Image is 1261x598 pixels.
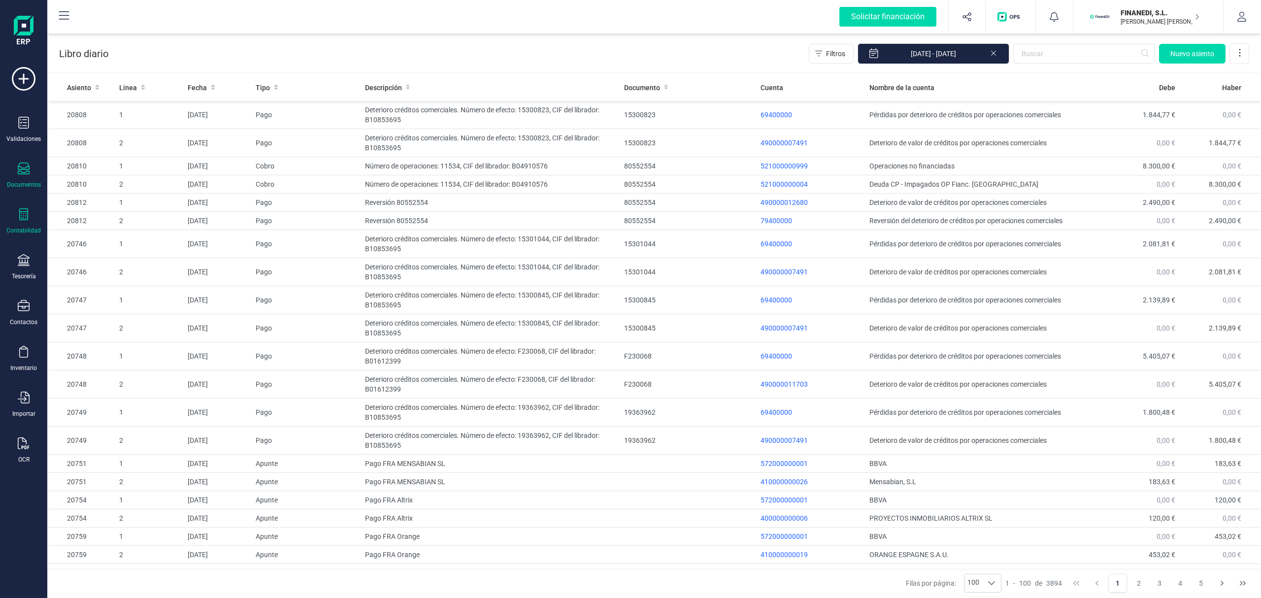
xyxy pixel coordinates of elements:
div: 15301044 [624,239,753,249]
p: 69400000 [761,239,862,249]
div: 15300823 [624,138,753,148]
td: 20808 [47,129,115,157]
td: Apunte [252,564,361,582]
td: 2 [115,212,183,230]
div: Contabilidad [6,227,41,234]
td: 20746 [47,230,115,258]
span: Tipo [256,83,270,93]
span: 0,00 € [1223,162,1241,170]
span: 0,00 € [1157,380,1175,388]
div: 19363962 [624,407,753,417]
td: 2 [115,175,183,194]
div: Validaciones [6,135,41,143]
span: 2.139,89 € [1209,324,1241,332]
td: 20754 [47,491,115,509]
td: Deterioro créditos comerciales. Número de efecto: 15301044, CIF del librador: B10853695 [361,230,620,258]
td: [DATE] [184,491,252,509]
td: [DATE] [184,175,252,194]
p: 410000000026 [761,477,862,487]
span: 0,00 € [1157,139,1175,147]
td: Cobro [252,157,361,175]
span: 0,00 € [1157,324,1175,332]
td: [DATE] [184,399,252,427]
p: 69400000 [761,407,862,417]
p: 69400000 [761,295,862,305]
td: [DATE] [184,286,252,314]
td: 20810 [47,175,115,194]
div: OCR [18,456,30,464]
td: [DATE] [184,230,252,258]
span: 183,63 € [1149,478,1175,486]
td: 20772 [47,564,115,582]
td: Pérdidas por deterioro de créditos por operaciones comerciales [865,230,1097,258]
td: Pago [252,194,361,212]
td: Pago [252,314,361,342]
td: [DATE] [184,564,252,582]
td: Pérdidas por deterioro de créditos por operaciones comerciales [865,342,1097,370]
button: Last Page [1233,574,1252,593]
span: 453,02 € [1149,551,1175,559]
span: Cuenta [761,83,783,93]
td: 20747 [47,286,115,314]
span: 0,00 € [1157,460,1175,467]
td: 20810 [47,157,115,175]
td: [DATE] [184,473,252,491]
span: Linea [119,83,137,93]
span: 0,00 € [1223,296,1241,304]
p: 490000007491 [761,138,862,148]
td: ORANGE ESPAGNE S.A.U. [865,546,1097,564]
td: BBVA [865,528,1097,546]
div: Documentos [7,181,41,189]
td: Deterioro créditos comerciales. Número de efecto: F230068, CIF del librador: B01612399 [361,370,620,399]
div: F230068 [624,351,753,361]
td: Apunte [252,546,361,564]
td: Deterioro de valor de créditos por operaciones comerciales [865,370,1097,399]
button: Next Page [1213,574,1231,593]
td: [DATE] [184,212,252,230]
td: [DATE] [184,546,252,564]
span: 8.300,00 € [1209,180,1241,188]
p: 79400000 [761,216,862,226]
td: 2 [115,427,183,455]
span: Documento [624,83,660,93]
span: 120,00 € [1149,514,1175,522]
div: Solicitar financiación [839,7,936,27]
div: 80552554 [624,161,753,171]
td: 20808 [47,101,115,129]
button: Previous Page [1088,574,1106,593]
div: 15300845 [624,323,753,333]
div: 15301044 [624,267,753,277]
td: [DATE] [184,101,252,129]
td: Mensabian, S.L [865,473,1097,491]
span: Haber [1222,83,1241,93]
td: Apunte [252,491,361,509]
td: 1 [115,342,183,370]
span: 5.405,07 € [1209,380,1241,388]
td: Reversión 80552554 [361,194,620,212]
div: 15300845 [624,295,753,305]
td: Pérdidas por deterioro de créditos por operaciones comerciales [865,399,1097,427]
td: 2 [115,473,183,491]
span: de [1035,578,1042,588]
div: F230068 [624,379,753,389]
span: 0,00 € [1223,352,1241,360]
td: [DATE] [184,258,252,286]
td: [DATE] [184,129,252,157]
p: FINANEDI, S.L. [1121,8,1199,18]
span: 453,02 € [1215,532,1241,540]
td: 20754 [47,509,115,528]
button: Page 4 [1171,574,1190,593]
p: Libro diario [59,47,108,61]
td: 2 [115,509,183,528]
span: 0,00 € [1157,217,1175,225]
button: First Page [1067,574,1086,593]
span: 2.139,89 € [1143,296,1175,304]
td: 1 [115,399,183,427]
button: Solicitar financiación [828,1,948,33]
input: Buscar [1013,44,1155,64]
td: 20751 [47,473,115,491]
td: 20746 [47,258,115,286]
p: [PERSON_NAME] [PERSON_NAME] [1121,18,1199,26]
td: Deuda CP - Impagados OP Fianc. [GEOGRAPHIC_DATA] [865,175,1097,194]
td: 20747 [47,314,115,342]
